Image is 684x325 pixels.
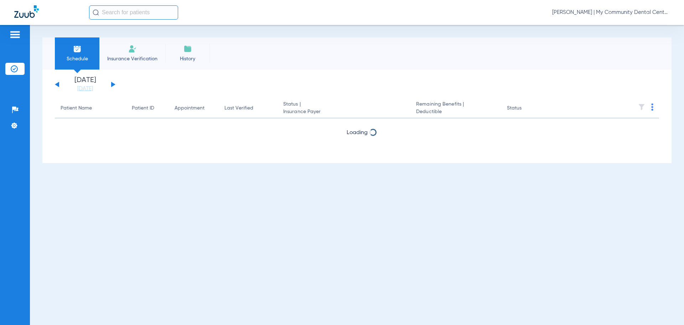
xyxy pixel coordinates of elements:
[73,45,82,53] img: Schedule
[14,5,39,18] img: Zuub Logo
[410,98,501,118] th: Remaining Benefits |
[9,30,21,39] img: hamburger-icon
[61,105,120,112] div: Patient Name
[175,105,213,112] div: Appointment
[132,105,163,112] div: Patient ID
[171,55,204,62] span: History
[60,55,94,62] span: Schedule
[224,105,272,112] div: Last Verified
[552,9,670,16] span: [PERSON_NAME] | My Community Dental Centers
[224,105,253,112] div: Last Verified
[278,98,410,118] th: Status |
[183,45,192,53] img: History
[64,85,107,92] a: [DATE]
[416,108,495,116] span: Deductible
[638,103,645,111] img: filter.svg
[283,108,405,116] span: Insurance Payer
[89,5,178,20] input: Search for patients
[501,98,549,118] th: Status
[64,77,107,92] li: [DATE]
[651,103,653,111] img: group-dot-blue.svg
[347,130,368,136] span: Loading
[175,105,204,112] div: Appointment
[105,55,160,62] span: Insurance Verification
[132,105,154,112] div: Patient ID
[128,45,137,53] img: Manual Insurance Verification
[61,105,92,112] div: Patient Name
[93,9,99,16] img: Search Icon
